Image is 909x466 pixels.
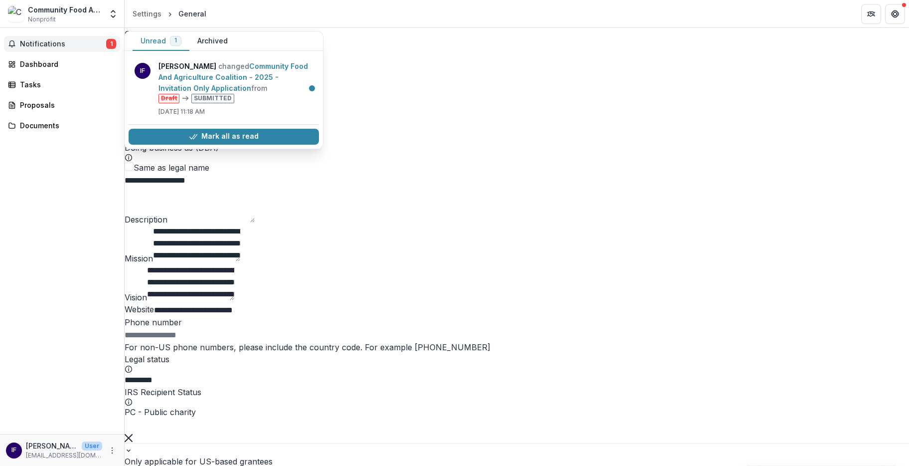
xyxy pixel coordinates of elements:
span: 1 [174,37,177,44]
a: Authentication [125,52,909,64]
h2: Profile information [125,64,909,76]
p: [PERSON_NAME] [26,441,78,451]
label: IRS Recipient Status [125,387,201,397]
div: Documents [20,120,112,131]
p: changed from [158,61,313,103]
div: Tasks [20,79,112,90]
div: For non-US phone numbers, please include the country code. For example [PHONE_NUMBER] [125,341,909,353]
a: Community Food And Agriculture Coalition - 2025 - Invitation Only Application [158,62,308,92]
div: General [178,8,206,19]
a: Dashboard [4,56,120,72]
a: Team [125,40,909,52]
button: Mark all as read [129,129,319,145]
a: General [125,28,909,40]
button: Archived [189,31,236,51]
span: Notifications [20,40,106,48]
span: Nonprofit [28,15,56,24]
p: [EMAIL_ADDRESS][DOMAIN_NAME] [26,451,102,460]
span: 1 [106,39,116,49]
label: Vision [125,292,147,302]
nav: breadcrumb [129,6,210,21]
a: Settings [129,6,165,21]
button: Get Help [885,4,905,24]
label: Website [125,304,154,314]
label: Legal status [125,354,169,364]
a: Documents [4,117,120,134]
button: Notifications1 [4,36,120,52]
button: Unread [133,31,189,51]
button: More [106,445,118,457]
label: Phone number [125,317,182,327]
div: Ian Finch [11,447,16,454]
div: PC - Public charity [125,406,909,418]
button: Open entity switcher [106,4,120,24]
a: Tasks [4,76,120,93]
span: Same as legal name [134,163,209,173]
a: Proposals [4,97,120,113]
button: Partners [861,4,881,24]
div: Community Food And Agriculture Coalition (DBA Farm Connect [US_STATE]) [28,4,102,15]
label: Description [125,215,167,225]
p: User [82,442,102,451]
img: Community Food And Agriculture Coalition (DBA Farm Connect Montana) [8,6,24,22]
div: Clear selected options [125,431,909,443]
div: Dashboard [20,59,112,69]
div: Settings [133,8,161,19]
label: Mission [125,253,153,263]
div: Proposals [20,100,112,110]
